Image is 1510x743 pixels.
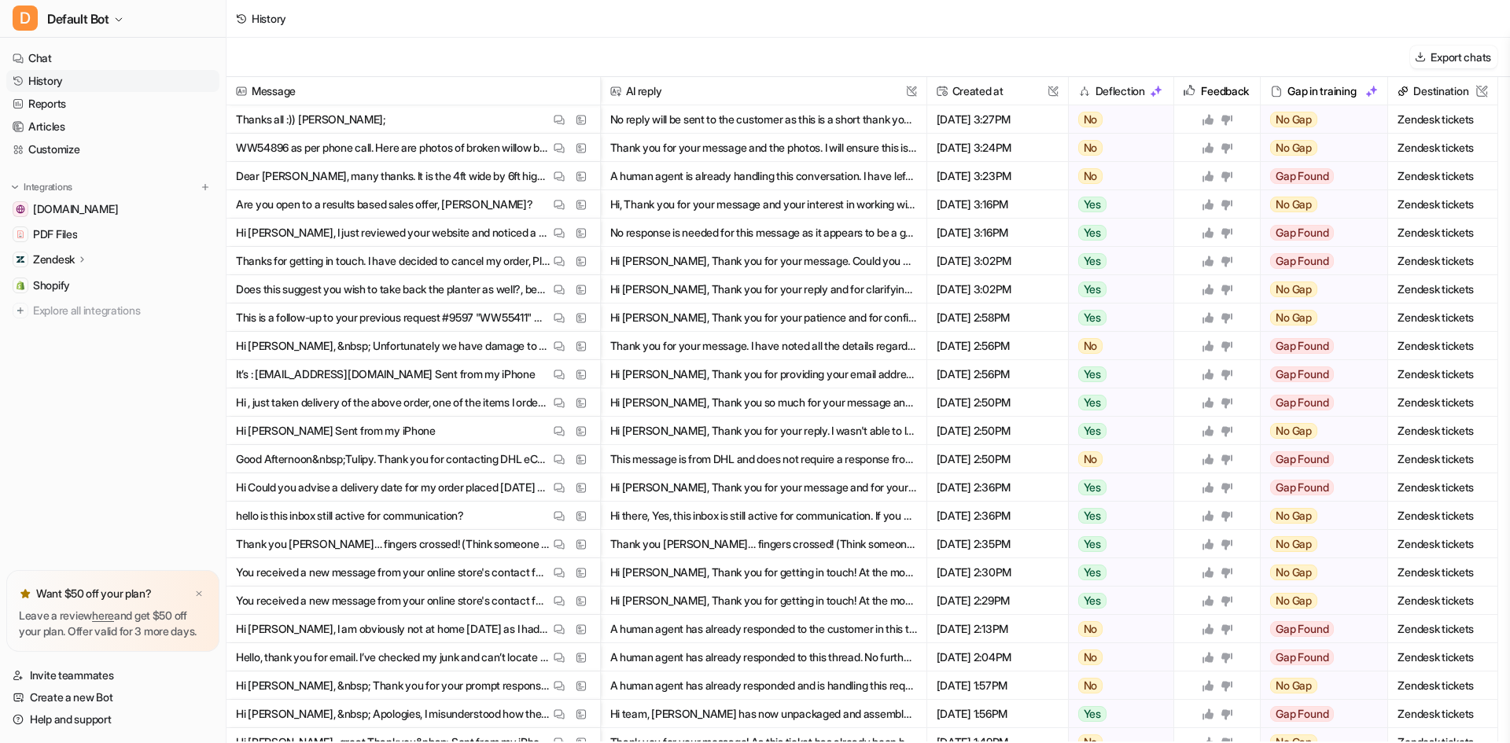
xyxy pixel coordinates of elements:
[1270,168,1334,184] span: Gap Found
[47,8,109,30] span: Default Bot
[236,332,550,360] p: Hi [PERSON_NAME], &nbsp; Unfortunately we have damage to 3 of the planters: - &nbsp; 2 x Grey 500...
[607,77,920,105] span: AI reply
[1261,587,1377,615] button: No Gap
[1394,360,1491,388] span: Zendesk tickets
[1394,643,1491,671] span: Zendesk tickets
[236,219,550,247] p: Hi [PERSON_NAME], I just reviewed your website and noticed a few reasons why sales may not be com...
[1270,253,1334,269] span: Gap Found
[1261,162,1377,190] button: Gap Found
[33,226,77,242] span: PDF Files
[1270,338,1334,354] span: Gap Found
[1261,643,1377,671] button: Gap Found
[1069,303,1166,332] button: Yes
[1261,332,1377,360] button: Gap Found
[1270,480,1334,495] span: Gap Found
[6,274,219,296] a: ShopifyShopify
[233,77,594,105] span: Message
[1270,140,1317,156] span: No Gap
[1069,643,1166,671] button: No
[934,247,1062,275] span: [DATE] 3:02PM
[33,278,70,293] span: Shopify
[1261,700,1377,728] button: Gap Found
[236,190,532,219] p: Are you open to a results based sales offer, [PERSON_NAME]?
[1270,395,1334,410] span: Gap Found
[1394,558,1491,587] span: Zendesk tickets
[1069,219,1166,247] button: Yes
[934,332,1062,360] span: [DATE] 2:56PM
[1069,388,1166,417] button: Yes
[16,255,25,264] img: Zendesk
[6,47,219,69] a: Chat
[1394,502,1491,530] span: Zendesk tickets
[24,181,72,193] p: Integrations
[236,417,436,445] p: Hi [PERSON_NAME] Sent from my iPhone
[13,6,38,31] span: D
[33,201,118,217] span: [DOMAIN_NAME]
[610,332,917,360] button: Thank you for your message. I have noted all the details regarding the damaged planters and your ...
[1270,225,1334,241] span: Gap Found
[1261,417,1377,445] button: No Gap
[1069,671,1166,700] button: No
[1069,417,1166,445] button: Yes
[1394,473,1491,502] span: Zendesk tickets
[1078,508,1107,524] span: Yes
[1270,621,1334,637] span: Gap Found
[610,502,917,530] button: Hi there, Yes, this inbox is still active for communication. If you have any questions or need as...
[1078,706,1107,722] span: Yes
[1078,197,1107,212] span: Yes
[934,700,1062,728] span: [DATE] 1:56PM
[1394,671,1491,700] span: Zendesk tickets
[1069,190,1166,219] button: Yes
[1394,303,1491,332] span: Zendesk tickets
[236,700,550,728] p: Hi [PERSON_NAME], &nbsp; Apologies, I misunderstood how the price was detailed on the receipt. &n...
[1394,162,1491,190] span: Zendesk tickets
[610,643,917,671] button: A human agent has already responded to this thread. No further action or reply is needed from me.
[610,247,917,275] button: Hi [PERSON_NAME], Thank you for your message. Could you please provide your order number or the e...
[1261,502,1377,530] button: No Gap
[1270,366,1334,382] span: Gap Found
[6,686,219,708] a: Create a new Bot
[1261,105,1377,134] button: No Gap
[1078,621,1103,637] span: No
[252,10,286,27] div: History
[1270,678,1317,693] span: No Gap
[236,134,550,162] p: WW54896 as per phone call. Here are photos of broken willow border. [PERSON_NAME];&nbsp; Yahoo Ma...
[934,671,1062,700] span: [DATE] 1:57PM
[1270,281,1317,297] span: No Gap
[1069,445,1166,473] button: No
[934,502,1062,530] span: [DATE] 2:36PM
[1069,700,1166,728] button: Yes
[1261,671,1377,700] button: No Gap
[236,275,550,303] p: Does this suggest you wish to take back the planter as well?, because if it does you will need to...
[1069,247,1166,275] button: Yes
[934,530,1062,558] span: [DATE] 2:35PM
[934,558,1062,587] span: [DATE] 2:30PM
[1394,247,1491,275] span: Zendesk tickets
[1270,565,1317,580] span: No Gap
[1069,275,1166,303] button: Yes
[610,190,917,219] button: Hi, Thank you for your message and your interest in working with [PERSON_NAME]. For information a...
[934,445,1062,473] span: [DATE] 2:50PM
[610,134,917,162] button: Thank you for your message and the photos. I will ensure this is reviewed by the relevant team fo...
[236,360,536,388] p: It’s : [EMAIL_ADDRESS][DOMAIN_NAME] Sent from my iPhone
[610,445,917,473] button: This message is from DHL and does not require a response from us. No further action will be taken...
[236,530,550,558] p: Thank you [PERSON_NAME]… fingers crossed! (Think someone at [GEOGRAPHIC_DATA] might be doing a lo...
[610,303,917,332] button: Hi [PERSON_NAME], Thank you for your patience and for confirming you'd like to wait for your orde...
[9,182,20,193] img: expand menu
[1394,388,1491,417] span: Zendesk tickets
[934,615,1062,643] span: [DATE] 2:13PM
[236,615,550,643] p: Hi [PERSON_NAME], I am obviously not at home [DATE] as I had no idea that orders were being deliv...
[1261,134,1377,162] button: No Gap
[610,558,917,587] button: Hi [PERSON_NAME], Thank you for getting in touch! At the moment, we aren't able to offer bespoke ...
[1078,338,1103,354] span: No
[610,388,917,417] button: Hi [PERSON_NAME], Thank you so much for your message and I’m really sorry to hear you have receiv...
[236,643,550,671] p: Hello, thank you for email. I’ve checked my junk and can’t locate the confirmation email at all. ...
[1270,593,1317,609] span: No Gap
[1069,162,1166,190] button: No
[1078,593,1107,609] span: Yes
[1069,530,1166,558] button: Yes
[1394,332,1491,360] span: Zendesk tickets
[6,223,219,245] a: PDF FilesPDF Files
[1078,225,1107,241] span: Yes
[934,360,1062,388] span: [DATE] 2:56PM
